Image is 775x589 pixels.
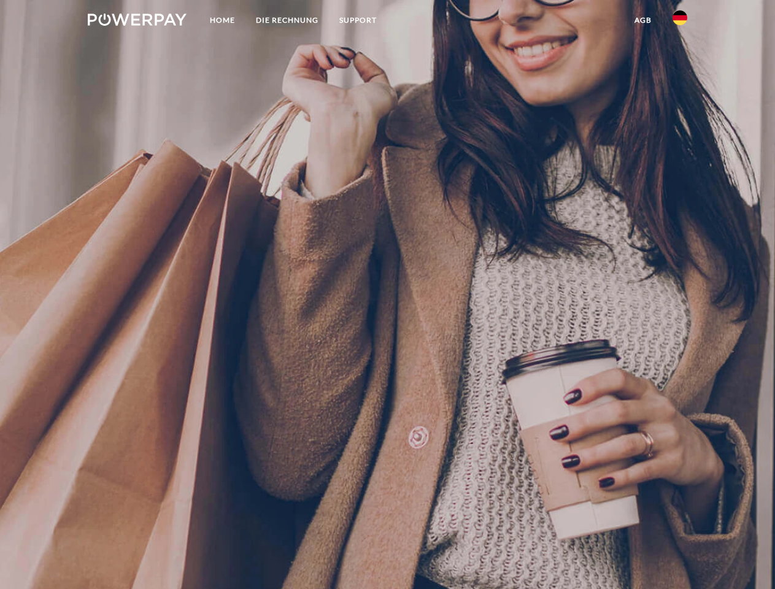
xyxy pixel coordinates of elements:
[88,13,187,26] img: logo-powerpay-white.svg
[624,9,662,31] a: agb
[199,9,245,31] a: Home
[673,10,687,25] img: de
[245,9,329,31] a: DIE RECHNUNG
[329,9,387,31] a: SUPPORT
